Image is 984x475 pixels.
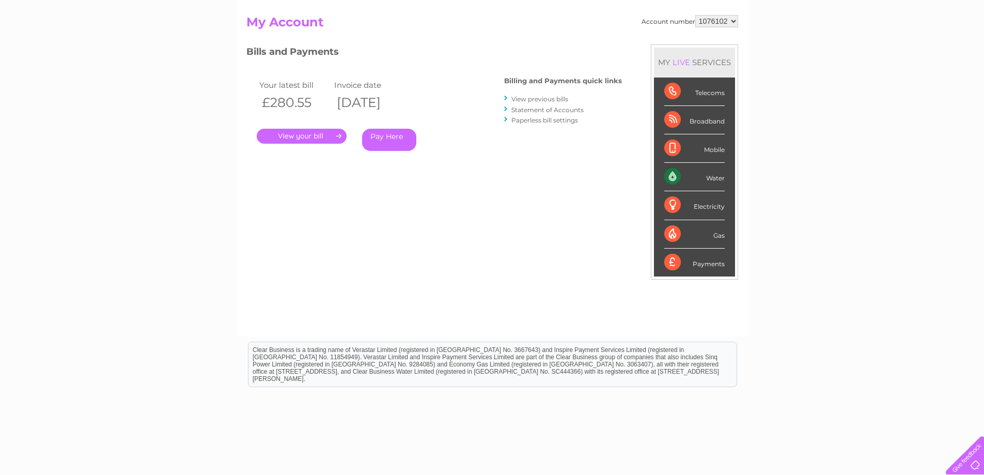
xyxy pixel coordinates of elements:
a: Log out [950,44,974,52]
div: Payments [664,249,725,277]
h2: My Account [246,15,738,35]
a: . [257,129,347,144]
div: Account number [642,15,738,27]
div: Broadband [664,106,725,134]
a: Paperless bill settings [511,116,578,124]
div: Telecoms [664,78,725,106]
a: Pay Here [362,129,416,151]
div: Mobile [664,134,725,163]
a: 0333 014 3131 [789,5,861,18]
a: View previous bills [511,95,568,103]
div: Water [664,163,725,191]
div: Clear Business is a trading name of Verastar Limited (registered in [GEOGRAPHIC_DATA] No. 3667643... [248,6,737,50]
a: Blog [894,44,909,52]
th: £280.55 [257,92,332,113]
img: logo.png [35,27,87,58]
a: Statement of Accounts [511,106,584,114]
div: LIVE [670,57,692,67]
a: Contact [915,44,941,52]
a: Telecoms [857,44,888,52]
a: Energy [828,44,851,52]
td: Invoice date [332,78,407,92]
div: Electricity [664,191,725,220]
div: MY SERVICES [654,48,735,77]
td: Your latest bill [257,78,332,92]
h4: Billing and Payments quick links [504,77,622,85]
a: Water [802,44,822,52]
th: [DATE] [332,92,407,113]
div: Gas [664,220,725,249]
h3: Bills and Payments [246,44,622,63]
